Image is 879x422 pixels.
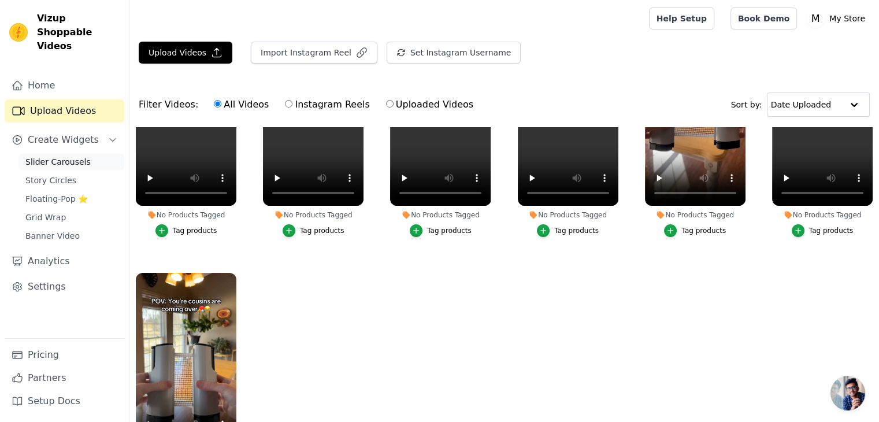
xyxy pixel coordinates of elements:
a: Upload Videos [5,99,124,123]
div: Tag products [173,226,217,235]
span: Story Circles [25,175,76,186]
div: Filter Videos: [139,91,480,118]
label: Instagram Reels [284,97,370,112]
div: No Products Tagged [645,210,746,220]
p: My Store [825,8,870,29]
button: Upload Videos [139,42,232,64]
a: Banner Video [18,228,124,244]
span: Vizup Shoppable Videos [37,12,120,53]
a: Settings [5,275,124,298]
button: M My Store [806,8,870,29]
div: No Products Tagged [772,210,873,220]
label: All Videos [213,97,269,112]
span: Slider Carousels [25,156,91,168]
text: M [811,13,820,24]
button: Tag products [155,224,217,237]
div: No Products Tagged [263,210,364,220]
a: Book Demo [730,8,797,29]
a: Story Circles [18,172,124,188]
span: Floating-Pop ⭐ [25,193,88,205]
button: Tag products [410,224,472,237]
span: Create Widgets [28,133,99,147]
div: Tag products [427,226,472,235]
a: Setup Docs [5,390,124,413]
div: Tag products [681,226,726,235]
div: No Products Tagged [390,210,491,220]
div: No Products Tagged [136,210,236,220]
span: Grid Wrap [25,212,66,223]
div: Open chat [830,376,865,410]
div: Tag products [300,226,344,235]
span: Banner Video [25,230,80,242]
label: Uploaded Videos [385,97,474,112]
input: All Videos [214,100,221,108]
a: Partners [5,367,124,390]
button: Tag products [537,224,599,237]
a: Pricing [5,343,124,367]
a: Slider Carousels [18,154,124,170]
button: Tag products [283,224,344,237]
a: Analytics [5,250,124,273]
div: No Products Tagged [518,210,618,220]
a: Home [5,74,124,97]
a: Help Setup [649,8,714,29]
button: Create Widgets [5,128,124,151]
button: Tag products [664,224,726,237]
button: Tag products [792,224,854,237]
button: Import Instagram Reel [251,42,377,64]
div: Sort by: [731,92,870,117]
input: Instagram Reels [285,100,292,108]
a: Floating-Pop ⭐ [18,191,124,207]
div: Tag products [554,226,599,235]
a: Grid Wrap [18,209,124,225]
div: Tag products [809,226,854,235]
input: Uploaded Videos [386,100,394,108]
img: Vizup [9,23,28,42]
button: Set Instagram Username [387,42,521,64]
